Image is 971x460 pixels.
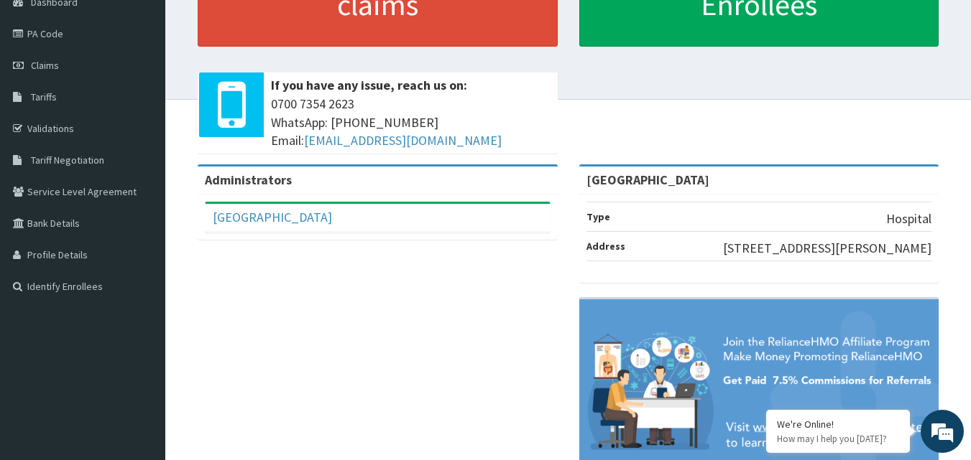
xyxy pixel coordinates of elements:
[271,95,551,150] span: 0700 7354 2623 WhatsApp: [PHONE_NUMBER] Email:
[777,418,899,431] div: We're Online!
[236,7,270,42] div: Minimize live chat window
[271,77,467,93] b: If you have any issue, reach us on:
[205,172,292,188] b: Administrators
[886,210,931,228] p: Hospital
[27,72,58,108] img: d_794563401_company_1708531726252_794563401
[31,90,57,103] span: Tariffs
[723,239,931,258] p: [STREET_ADDRESS][PERSON_NAME]
[213,209,332,225] a: [GEOGRAPHIC_DATA]
[586,240,625,253] b: Address
[31,154,104,166] span: Tariff Negotiation
[304,132,502,149] a: [EMAIL_ADDRESS][DOMAIN_NAME]
[777,433,899,445] p: How may I help you today?
[586,210,610,223] b: Type
[31,59,59,72] span: Claims
[7,307,274,357] textarea: Type your message and hit 'Enter'
[75,80,241,99] div: Chat with us now
[83,139,198,283] span: We're online!
[586,172,709,188] strong: [GEOGRAPHIC_DATA]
